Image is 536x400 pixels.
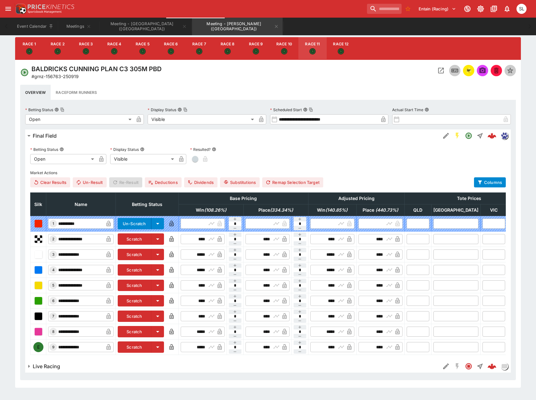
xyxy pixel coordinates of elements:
[178,107,182,112] button: Display StatusCopy To Clipboard
[116,193,179,216] th: Betting Status
[25,114,134,124] div: Open
[30,154,96,164] div: Open
[440,361,452,372] button: Edit Detail
[212,147,216,151] button: Resulted?
[501,132,508,140] div: grnz
[110,154,176,164] div: Visible
[157,37,185,60] button: Race 6
[30,177,70,187] button: Clear Results
[465,67,472,74] img: racingform.png
[220,177,260,187] button: Substitutions
[140,147,144,151] button: Display Status
[449,65,460,76] button: Inplay
[303,107,307,112] button: Scheduled StartCopy To Clipboard
[118,233,151,245] button: Scratch
[242,37,270,60] button: Race 9
[178,204,243,216] th: Win
[270,37,298,60] button: Race 10
[338,48,344,54] svg: Open
[501,363,508,370] div: liveracing
[51,268,56,272] span: 4
[26,48,32,54] svg: Open
[183,107,188,112] button: Copy To Clipboard
[477,65,488,76] span: Send Snapshot
[367,4,402,14] input: search
[118,326,151,337] button: Scratch
[33,363,60,370] h6: Live Racing
[20,68,29,77] svg: Open
[474,361,486,372] button: Straight
[309,48,316,54] svg: Open
[128,37,157,60] button: Race 5
[465,67,472,74] div: racingform
[178,193,308,204] th: Base Pricing
[15,37,43,60] button: Race 1
[196,48,202,54] svg: Open
[43,37,72,60] button: Race 2
[31,193,46,216] th: Silk
[51,237,56,241] span: 2
[30,168,506,177] label: Market Actions
[168,48,174,54] svg: Open
[452,361,463,372] button: SGM Disabled
[501,3,513,14] button: Notifications
[30,147,58,152] p: Betting Status
[33,342,43,352] div: E
[54,107,59,112] button: Betting StatusCopy To Clipboard
[491,67,502,73] span: Mark an event as closed and abandoned.
[59,18,99,35] button: Meetings
[145,177,182,187] button: Deductions
[184,177,217,187] button: Dividends
[73,177,106,187] button: Un-Result
[118,311,151,322] button: Scratch
[425,107,429,112] button: Actual Start Time
[59,147,64,151] button: Betting Status
[213,37,242,60] button: Race 8
[46,193,116,216] th: Name
[465,363,472,370] svg: Closed
[31,73,79,80] p: Copy To Clipboard
[465,132,472,140] svg: Open
[25,129,440,142] button: Final Field
[14,3,26,15] img: PriceKinetics Logo
[262,177,323,187] button: Remap Selection Target
[20,85,51,100] button: Overview
[51,329,56,334] span: 8
[463,65,474,76] button: racingform
[51,345,56,349] span: 9
[139,48,146,54] svg: Open
[185,37,213,60] button: Race 7
[488,3,499,14] button: Documentation
[308,204,356,216] th: Win
[72,37,100,60] button: Race 3
[480,204,507,216] th: VIC
[463,130,474,141] button: Open
[308,193,404,204] th: Adjusted Pricing
[488,362,496,371] img: logo-cerberus--red.svg
[356,204,404,216] th: Place
[224,48,231,54] svg: Open
[100,37,128,60] button: Race 4
[403,4,413,14] button: No Bookmarks
[51,299,56,303] span: 6
[28,10,62,13] img: Sportsbook Management
[516,4,527,14] div: Singa Livett
[486,129,498,142] a: f10994a1-4719-4df1-96ac-4d771f4a31bb
[327,37,355,60] button: Race 12
[392,107,423,112] p: Actual Start Time
[415,4,460,14] button: Select Tenant
[435,65,447,76] button: Open Event
[51,283,56,288] span: 5
[462,3,473,14] button: Connected to PK
[474,177,506,187] button: Columns
[488,131,496,140] div: f10994a1-4719-4df1-96ac-4d771f4a31bb
[118,280,151,291] button: Scratch
[404,193,534,204] th: Tote Prices
[25,360,440,373] button: Live Racing
[118,218,151,229] button: Un-Scratch
[463,361,474,372] button: Closed
[440,130,452,141] button: Edit Detail
[51,252,56,257] span: 3
[54,48,61,54] svg: Open
[270,107,302,112] p: Scheduled Start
